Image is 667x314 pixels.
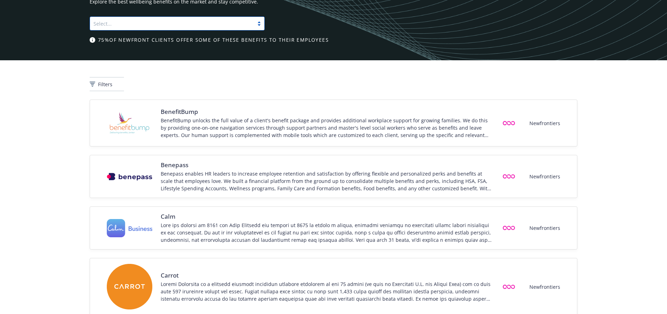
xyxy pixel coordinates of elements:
[161,108,493,116] span: BenefitBump
[161,271,493,280] span: Carrot
[107,264,152,309] img: Vendor logo for Carrot
[529,283,560,291] span: Newfrontiers
[161,221,493,244] div: Lore ips dolorsi am 8161 con Adip Elitsedd eiu tempori ut 8675 la etdolo m aliqua, enimadmi venia...
[161,212,493,221] span: Calm
[107,219,152,238] img: Vendor logo for Calm
[90,77,124,91] button: Filters
[107,105,152,141] img: Vendor logo for BenefitBump
[529,224,560,232] span: Newfrontiers
[98,36,329,43] span: 75% of Newfront clients offer some of these benefits to their employees
[98,81,112,88] span: Filters
[161,170,493,192] div: Benepass enables HR leaders to increase employee retention and satisfaction by offering flexible ...
[161,117,493,139] div: BenefitBump unlocks the full value of a client's benefit package and provides additional workplac...
[107,173,152,180] img: Vendor logo for Benepass
[161,280,493,302] div: Loremi Dolorsita co a elitsedd eiusmodt incididun utlabore etdolorem al eni 75 admini (ve quis no...
[529,173,560,180] span: Newfrontiers
[529,120,560,127] span: Newfrontiers
[161,161,493,169] span: Benepass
